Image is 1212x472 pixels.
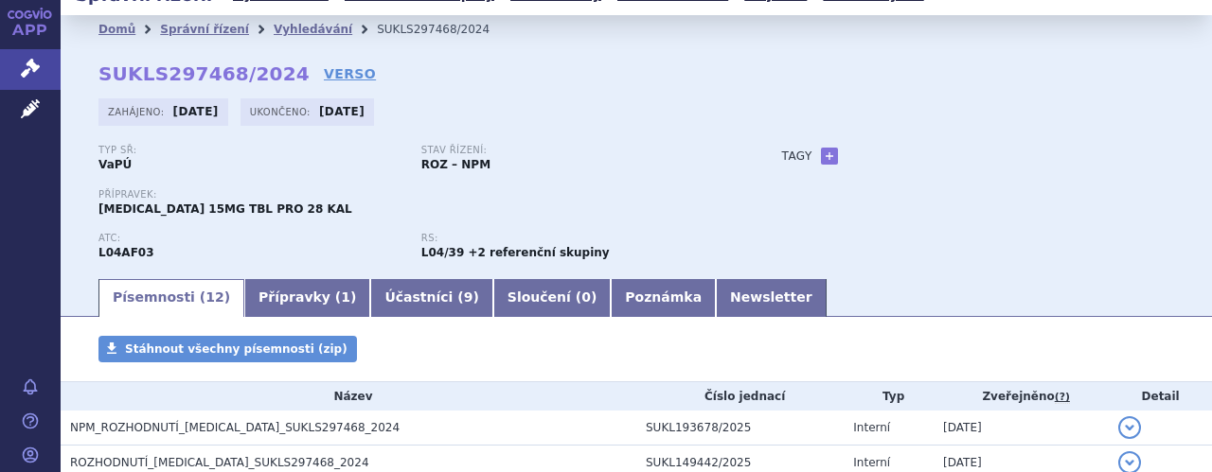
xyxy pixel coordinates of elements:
p: Typ SŘ: [98,145,402,156]
span: 12 [205,289,223,305]
strong: VaPÚ [98,158,132,171]
a: Účastníci (9) [370,279,492,317]
td: SUKL193678/2025 [636,411,844,446]
span: ROZHODNUTÍ_RINVOQ_SUKLS297468_2024 [70,456,369,469]
strong: +2 referenční skupiny [468,246,609,259]
strong: [DATE] [173,105,219,118]
a: Sloučení (0) [493,279,611,317]
p: RS: [421,233,725,244]
span: NPM_ROZHODNUTÍ_RINVOQ_SUKLS297468_2024 [70,421,400,434]
p: ATC: [98,233,402,244]
h3: Tagy [782,145,812,167]
a: VERSO [324,64,376,83]
span: 1 [341,289,350,305]
th: Detail [1109,382,1212,411]
span: 9 [464,289,473,305]
a: Poznámka [611,279,716,317]
li: SUKLS297468/2024 [377,15,514,44]
span: Interní [853,421,890,434]
p: Stav řízení: [421,145,725,156]
span: Interní [853,456,890,469]
strong: ROZ – NPM [421,158,490,171]
span: [MEDICAL_DATA] 15MG TBL PRO 28 KAL [98,202,352,216]
th: Název [61,382,636,411]
strong: SUKLS297468/2024 [98,62,310,85]
strong: UPADACITINIB [98,246,154,259]
th: Typ [844,382,934,411]
th: Číslo jednací [636,382,844,411]
span: Zahájeno: [108,104,168,119]
strong: [DATE] [319,105,365,118]
span: 0 [581,289,591,305]
th: Zveřejněno [934,382,1109,411]
a: Vyhledávání [274,23,352,36]
span: Ukončeno: [250,104,314,119]
a: + [821,148,838,165]
a: Přípravky (1) [244,279,370,317]
a: Domů [98,23,135,36]
a: Stáhnout všechny písemnosti (zip) [98,336,357,362]
td: [DATE] [934,411,1109,446]
button: detail [1118,416,1141,439]
strong: inhibitory JAK k terapii revmatoidní artritidy [421,246,464,259]
a: Písemnosti (12) [98,279,244,317]
span: Stáhnout všechny písemnosti (zip) [125,342,348,356]
p: Přípravek: [98,189,744,201]
a: Newsletter [716,279,827,317]
a: Správní řízení [160,23,249,36]
abbr: (?) [1055,391,1070,404]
